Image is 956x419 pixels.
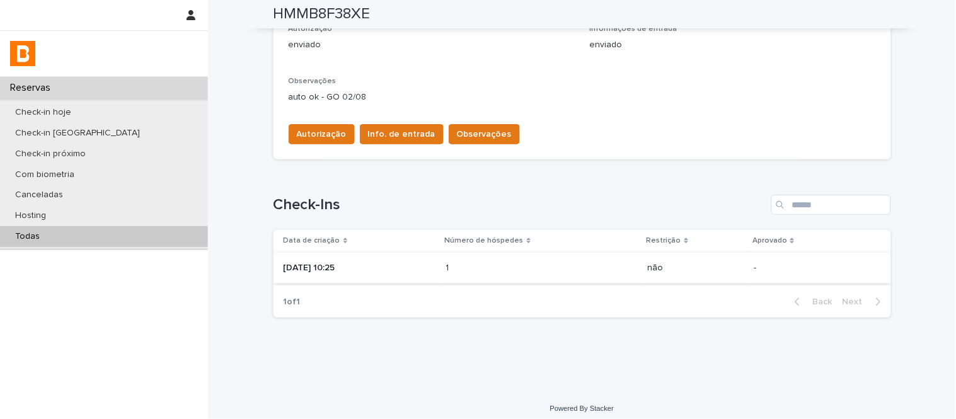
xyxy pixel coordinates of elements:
p: enviado [590,38,876,52]
p: Check-in [GEOGRAPHIC_DATA] [5,128,150,139]
button: Next [838,296,891,307]
p: Restrição [647,234,681,248]
p: Aprovado [752,234,787,248]
p: Hosting [5,210,56,221]
p: Data de criação [284,234,340,248]
p: 1 of 1 [274,287,311,318]
p: Check-in hoje [5,107,81,118]
span: Informações de entrada [590,25,677,33]
p: auto ok - GO 02/08 [289,91,876,104]
input: Search [771,195,891,215]
p: Todas [5,231,50,242]
button: Observações [449,124,520,144]
span: Next [843,297,870,306]
button: Back [785,296,838,307]
button: Autorização [289,124,355,144]
img: zVaNuJHRTjyIjT5M9Xd5 [10,41,35,66]
p: - [754,263,870,273]
p: Check-in próximo [5,149,96,159]
button: Info. de entrada [360,124,444,144]
span: Observações [457,128,512,141]
p: [DATE] 10:25 [284,263,436,273]
h2: HMMB8F38XE [274,5,371,23]
span: Info. de entrada [368,128,435,141]
p: Número de hóspedes [445,234,524,248]
a: Powered By Stacker [550,405,614,412]
p: não [648,263,744,273]
p: Canceladas [5,190,73,200]
span: Back [805,297,832,306]
span: Autorização [297,128,347,141]
p: enviado [289,38,575,52]
p: Reservas [5,82,60,94]
span: Observações [289,77,337,85]
p: 1 [446,260,452,273]
h1: Check-Ins [274,196,766,214]
tr: [DATE] 10:2511 não- [274,252,891,284]
p: Com biometria [5,169,84,180]
span: Autorização [289,25,333,33]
